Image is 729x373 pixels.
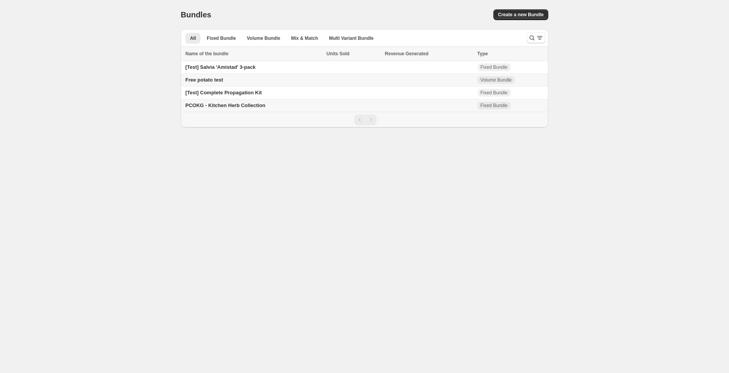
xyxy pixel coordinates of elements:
span: Revenue Generated [385,50,429,58]
div: Name of the bundle [185,50,322,58]
span: All [190,35,196,41]
button: Search and filter results [527,32,545,43]
span: [Test] Complete Propagation Kit [185,90,262,95]
span: Mix & Match [291,35,318,41]
button: Create a new Bundle [493,9,548,20]
span: Volume Bundle [481,77,512,83]
nav: Pagination [181,112,548,128]
span: Fixed Bundle [481,90,508,96]
button: Units Sold [327,50,357,58]
span: Fixed Bundle [481,64,508,70]
span: Create a new Bundle [498,12,544,18]
span: Free potato test [185,77,223,83]
span: PCOKG - Kitchen Herb Collection [185,102,265,108]
span: Volume Bundle [247,35,280,41]
span: [Test] Salvia 'Amistad' 3-pack [185,64,256,70]
span: Fixed Bundle [207,35,236,41]
h1: Bundles [181,10,211,19]
span: Multi Variant Bundle [329,35,373,41]
div: Type [477,50,544,58]
span: Fixed Bundle [481,102,508,109]
button: Revenue Generated [385,50,436,58]
span: Units Sold [327,50,349,58]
